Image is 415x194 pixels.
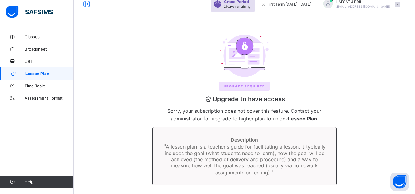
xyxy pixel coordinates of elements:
[224,84,265,88] span: Upgrade REQUIRED
[214,0,221,8] img: sticker-purple.71386a28dfed39d6af7621340158ba97.svg
[25,96,74,101] span: Assessment Format
[261,2,311,6] span: session/term information
[390,173,409,191] button: Open asap
[25,179,73,184] span: Help
[224,5,250,8] span: 21 days remaining
[220,35,269,77] img: upgrade.6110063f93bfcd33cea47338b18df3b1.svg
[336,5,390,8] span: [EMAIL_ADDRESS][DOMAIN_NAME]
[25,71,74,76] span: Lesson Plan
[163,144,326,176] span: A lesson plan is a teacher's guide for facilitating a lesson. It typically includes the goal (wha...
[6,6,53,18] img: safsims
[152,95,337,103] span: Upgrade to have access
[288,116,317,122] b: Lesson Plan
[25,47,74,51] span: Broadsheet
[163,143,166,150] span: "
[167,108,321,122] span: Sorry, your subscription does not cover this feature. Contact your administrator for upgrade to h...
[25,83,74,88] span: Time Table
[25,34,74,39] span: Classes
[25,59,74,64] span: CBT
[162,137,327,143] span: Description
[271,169,274,176] span: "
